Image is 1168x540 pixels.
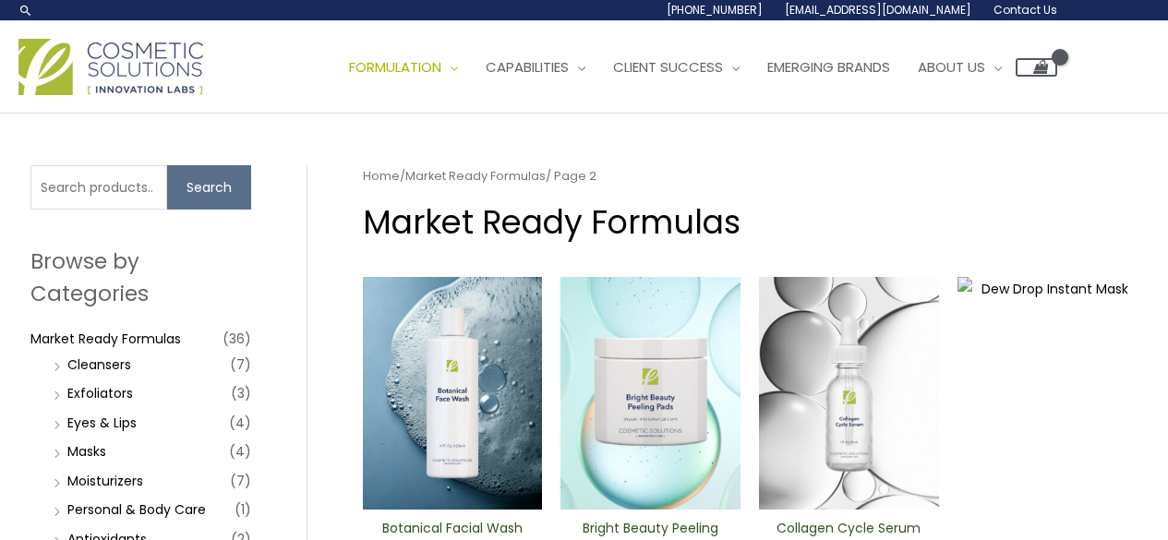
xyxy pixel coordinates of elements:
[918,57,985,77] span: About Us
[235,497,251,522] span: (1)
[67,355,131,374] a: Cleansers
[223,326,251,352] span: (36)
[229,438,251,464] span: (4)
[230,468,251,494] span: (7)
[30,330,181,348] a: Market Ready Formulas
[67,442,106,461] a: Masks
[30,246,251,308] h2: Browse by Categories
[993,2,1057,18] span: Contact Us
[230,352,251,378] span: (7)
[599,40,753,95] a: Client Success
[1016,58,1057,77] a: View Shopping Cart, empty
[486,57,569,77] span: Capabilities
[753,40,904,95] a: Emerging Brands
[18,3,33,18] a: Search icon link
[67,500,206,519] a: Personal & Body Care
[30,165,167,210] input: Search products…
[67,472,143,490] a: Moisturizers
[560,277,741,510] img: Bright Beauty Peeling Pads
[335,40,472,95] a: Formulation
[363,277,543,510] img: Botanical Facial Wash
[472,40,599,95] a: Capabilities
[759,277,939,510] img: Collagen Cycle Serum
[18,39,203,95] img: Cosmetic Solutions Logo
[767,57,890,77] span: Emerging Brands
[785,2,971,18] span: [EMAIL_ADDRESS][DOMAIN_NAME]
[167,165,251,210] button: Search
[363,167,400,185] a: Home
[321,40,1057,95] nav: Site Navigation
[67,384,133,402] a: Exfoliators
[405,167,546,185] a: Market Ready Formulas
[229,410,251,436] span: (4)
[667,2,763,18] span: [PHONE_NUMBER]
[613,57,723,77] span: Client Success
[67,414,137,432] a: Eyes & Lips
[363,199,1138,245] h1: Market Ready Formulas
[231,380,251,406] span: (3)
[349,57,441,77] span: Formulation
[904,40,1016,95] a: About Us
[363,165,1138,187] nav: Breadcrumb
